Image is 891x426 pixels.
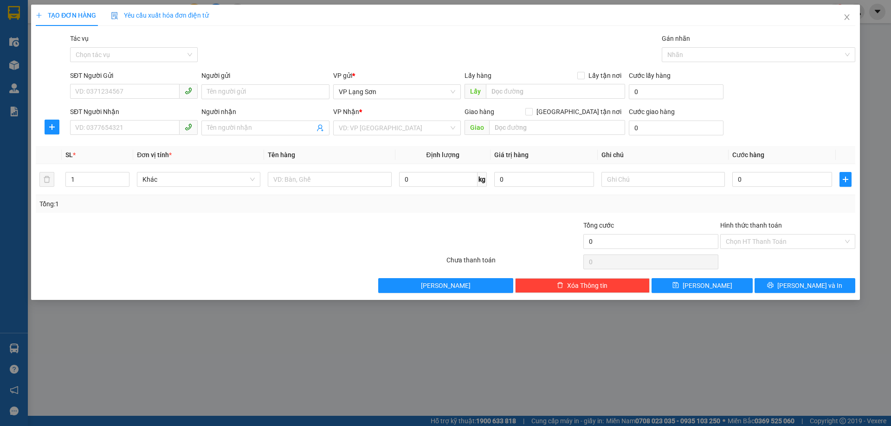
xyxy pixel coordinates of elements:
[333,70,461,81] div: VP gửi
[465,120,489,135] span: Giao
[494,151,529,159] span: Giá trị hàng
[839,172,852,187] button: plus
[629,108,675,115] label: Cước giao hàng
[39,199,344,209] div: Tổng: 1
[662,35,690,42] label: Gán nhãn
[201,70,329,81] div: Người gửi
[39,172,54,187] button: delete
[339,85,455,99] span: VP Lạng Sơn
[268,172,391,187] input: VD: Bàn, Ghế
[70,35,89,42] label: Tác vụ
[268,151,295,159] span: Tên hàng
[111,12,209,19] span: Yêu cầu xuất hóa đơn điện tử
[137,151,172,159] span: Đơn vị tính
[465,72,491,79] span: Lấy hàng
[840,176,851,183] span: plus
[755,278,855,293] button: printer[PERSON_NAME] và In
[36,12,96,19] span: TẠO ĐƠN HÀNG
[465,84,486,99] span: Lấy
[111,12,118,19] img: icon
[834,5,860,31] button: Close
[142,172,255,186] span: Khác
[533,107,625,117] span: [GEOGRAPHIC_DATA] tận nơi
[316,124,324,132] span: user-add
[378,278,513,293] button: [PERSON_NAME]
[515,278,650,293] button: deleteXóa Thông tin
[652,278,752,293] button: save[PERSON_NAME]
[45,120,59,134] button: plus
[494,172,594,187] input: 0
[478,172,487,187] span: kg
[732,151,764,159] span: Cước hàng
[465,108,494,115] span: Giao hàng
[629,84,723,99] input: Cước lấy hàng
[45,123,59,131] span: plus
[65,151,73,159] span: SL
[720,222,782,229] label: Hình thức thanh toán
[672,282,679,289] span: save
[767,282,774,289] span: printer
[185,123,192,131] span: phone
[777,280,842,291] span: [PERSON_NAME] và In
[629,72,671,79] label: Cước lấy hàng
[445,255,582,271] div: Chưa thanh toán
[185,87,192,95] span: phone
[426,151,459,159] span: Định lượng
[421,280,471,291] span: [PERSON_NAME]
[585,70,625,81] span: Lấy tận nơi
[598,146,729,164] th: Ghi chú
[583,222,614,229] span: Tổng cước
[683,280,732,291] span: [PERSON_NAME]
[629,121,723,135] input: Cước giao hàng
[843,13,851,21] span: close
[601,172,725,187] input: Ghi Chú
[70,70,198,81] div: SĐT Người Gửi
[489,120,625,135] input: Dọc đường
[201,107,329,117] div: Người nhận
[567,280,607,291] span: Xóa Thông tin
[557,282,563,289] span: delete
[70,107,198,117] div: SĐT Người Nhận
[333,108,359,115] span: VP Nhận
[486,84,625,99] input: Dọc đường
[36,12,42,19] span: plus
